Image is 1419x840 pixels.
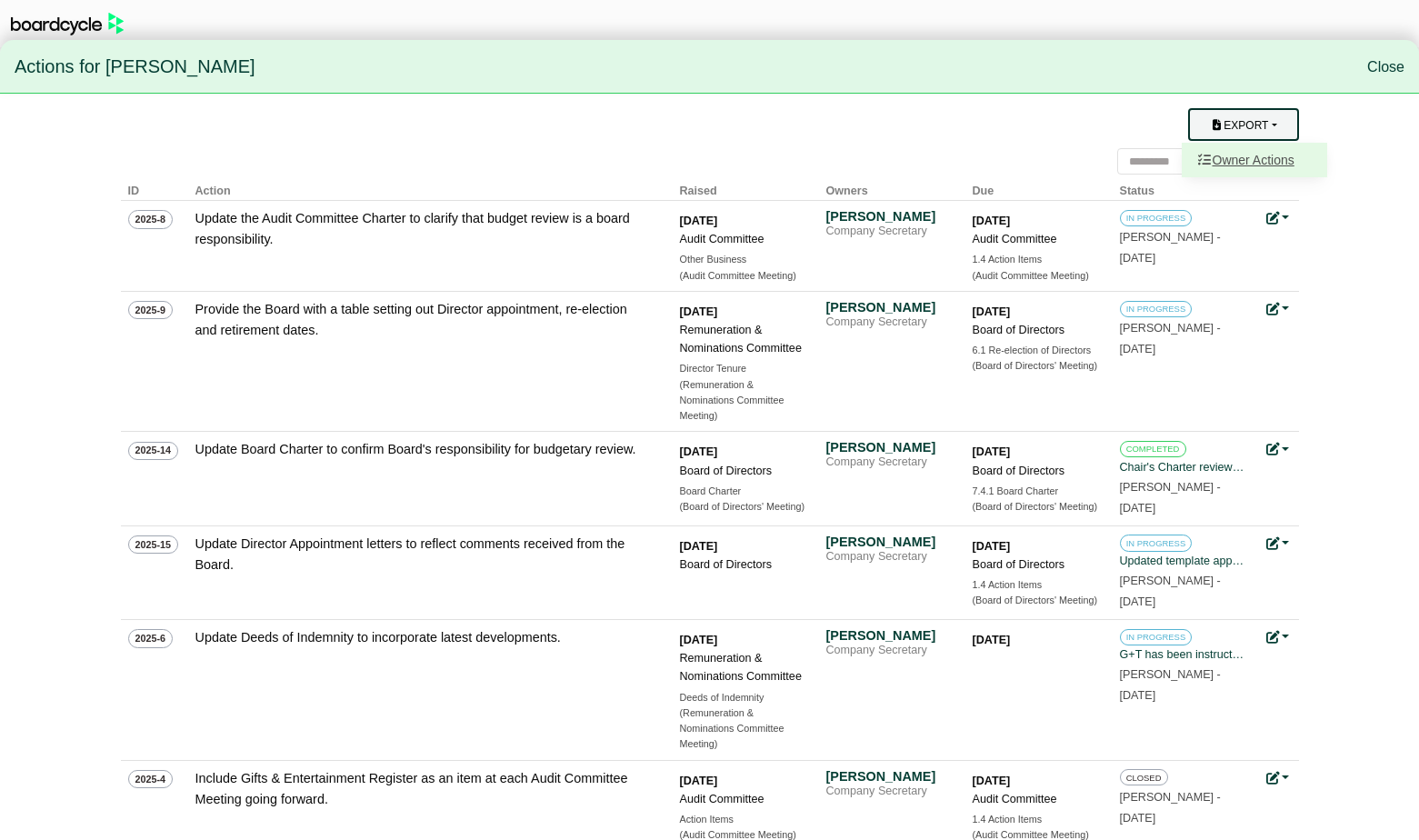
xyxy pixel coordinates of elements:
a: IN PROGRESS Updated template appointment letters have been provided to the Chair for review. [PER... [1120,534,1247,608]
span: CLOSED [1120,769,1168,785]
div: [DATE] [973,537,1100,555]
span: 2025-9 [128,301,174,319]
a: Owner Actions [1182,143,1327,177]
a: COMPLETED Chair's Charter review complete, feedback incorporated into version included in Board P... [1120,439,1247,514]
div: (Audit Committee Meeting) [973,268,1100,284]
span: IN PROGRESS [1120,535,1193,551]
div: [DATE] [973,772,1100,790]
div: Board of Directors [973,462,1100,480]
div: Board of Directors [973,321,1100,339]
div: Board of Directors [680,555,807,574]
div: [PERSON_NAME] [826,439,954,455]
div: [DATE] [973,443,1100,461]
div: Company Secretary [826,225,954,239]
span: [DATE] [1120,343,1156,355]
div: Deeds of Indemnity [680,690,807,705]
a: Deeds of Indemnity (Remuneration & Nominations Committee Meeting) [680,690,807,753]
th: Raised [673,175,819,201]
a: Close [1367,59,1404,75]
span: 2025-15 [128,535,179,554]
span: 2025-6 [128,629,174,647]
div: Audit Committee [973,790,1100,808]
div: Audit Committee [680,790,807,808]
small: [PERSON_NAME] - [1120,575,1221,608]
div: [DATE] [680,772,807,790]
a: IN PROGRESS G+T has been instructed to prepare updated Deeds of Indemnity. [PERSON_NAME] -[DATE] [1120,627,1247,702]
div: Audit Committee [973,230,1100,248]
div: Update Deeds of Indemnity to incorporate latest developments. [195,627,650,648]
th: Owners [819,175,965,201]
a: Board Charter (Board of Directors' Meeting) [680,484,807,515]
a: CLOSED [PERSON_NAME] -[DATE] [1120,768,1247,825]
div: Company Secretary [826,455,954,470]
div: Updated template appointment letters have been provided to the Chair for review. [1120,552,1247,570]
th: ID [121,175,188,201]
div: (Audit Committee Meeting) [680,268,807,284]
a: [PERSON_NAME] Company Secretary [826,439,954,470]
div: 1.4 Action Items [973,252,1100,267]
a: 1.4 Action Items (Audit Committee Meeting) [973,252,1100,284]
div: Provide the Board with a table setting out Director appointment, re-election and retirement dates. [195,299,650,341]
div: Update Board Charter to confirm Board's responsibility for budgetary review. [195,439,650,460]
div: [DATE] [680,303,807,321]
div: Chair's Charter review complete, feedback incorporated into version included in Board Pack. [1120,458,1247,476]
div: [DATE] [680,631,807,649]
a: Director Tenure (Remuneration & Nominations Committee Meeting) [680,361,807,424]
div: Director Tenure [680,361,807,376]
div: [PERSON_NAME] [826,534,954,550]
div: (Board of Directors' Meeting) [973,358,1100,374]
div: Other Business [680,252,807,267]
div: Board of Directors [680,462,807,480]
div: Remuneration & Nominations Committee [680,649,807,685]
span: [DATE] [1120,252,1156,265]
div: Remuneration & Nominations Committee [680,321,807,357]
div: Action Items [680,812,807,827]
small: [PERSON_NAME] - [1120,481,1221,515]
div: Board of Directors [973,555,1100,574]
div: [DATE] [680,537,807,555]
div: [DATE] [680,212,807,230]
div: (Board of Directors' Meeting) [973,593,1100,608]
div: Update Director Appointment letters to reflect comments received from the Board. [195,534,650,575]
span: [DATE] [1120,689,1156,702]
a: 7.4.1 Board Charter (Board of Directors' Meeting) [973,484,1100,515]
span: 2025-4 [128,770,174,788]
div: [DATE] [973,212,1100,230]
div: [PERSON_NAME] [826,768,954,785]
div: 1.4 Action Items [973,577,1100,593]
div: G+T has been instructed to prepare updated Deeds of Indemnity. [1120,645,1247,664]
a: [PERSON_NAME] Company Secretary [826,208,954,239]
a: 6.1 Re-election of Directors (Board of Directors' Meeting) [973,343,1100,375]
a: [PERSON_NAME] Company Secretary [826,627,954,658]
div: (Board of Directors' Meeting) [680,499,807,515]
a: IN PROGRESS [PERSON_NAME] -[DATE] [1120,208,1247,265]
div: [PERSON_NAME] [826,208,954,225]
a: [PERSON_NAME] Company Secretary [826,299,954,330]
div: (Remuneration & Nominations Committee Meeting) [680,705,807,753]
button: Export [1188,108,1298,141]
span: Actions for [PERSON_NAME] [15,48,255,86]
a: Other Business (Audit Committee Meeting) [680,252,807,284]
img: BoardcycleBlackGreen-aaafeed430059cb809a45853b8cf6d952af9d84e6e89e1f1685b34bfd5cb7d64.svg [11,13,124,35]
span: [DATE] [1120,595,1156,608]
div: Company Secretary [826,785,954,799]
a: [PERSON_NAME] Company Secretary [826,534,954,565]
div: Board Charter [680,484,807,499]
small: [PERSON_NAME] - [1120,231,1221,265]
span: IN PROGRESS [1120,301,1193,317]
div: Include Gifts & Entertainment Register as an item at each Audit Committee Meeting going forward. [195,768,650,810]
div: Audit Committee [680,230,807,248]
div: [DATE] [680,443,807,461]
span: [DATE] [1120,812,1156,825]
th: Status [1113,175,1259,201]
span: 2025-14 [128,442,179,460]
div: [DATE] [973,303,1100,321]
div: [PERSON_NAME] [826,627,954,644]
span: COMPLETED [1120,441,1186,457]
th: Due [965,175,1113,201]
span: IN PROGRESS [1120,210,1193,226]
a: [PERSON_NAME] Company Secretary [826,768,954,799]
a: 1.4 Action Items (Board of Directors' Meeting) [973,577,1100,609]
div: (Remuneration & Nominations Committee Meeting) [680,377,807,425]
div: (Board of Directors' Meeting) [973,499,1100,515]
